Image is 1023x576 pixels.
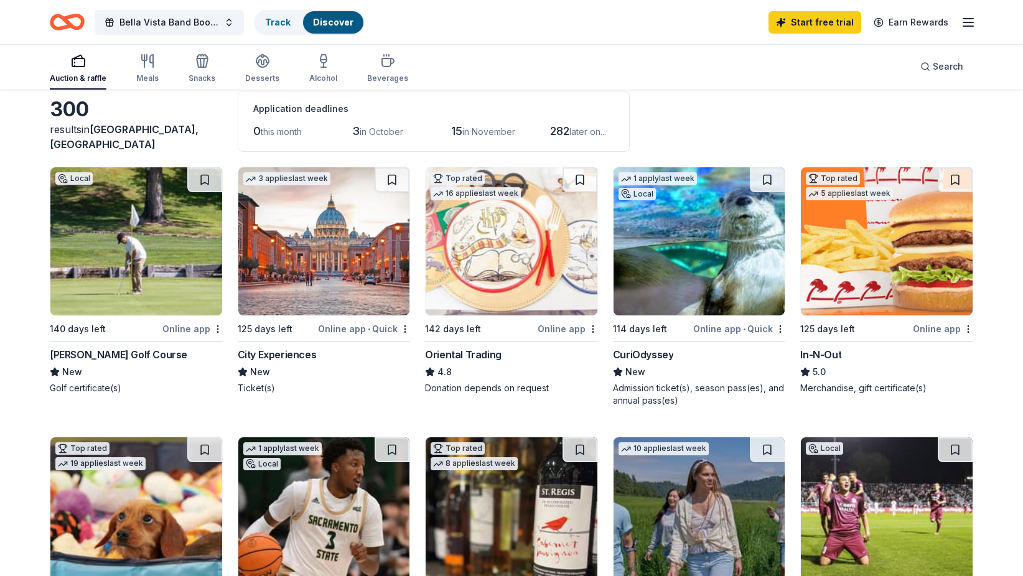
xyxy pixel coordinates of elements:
[136,73,159,83] div: Meals
[933,59,963,74] span: Search
[425,347,502,362] div: Oriental Trading
[119,15,219,30] span: Bella Vista Band Booster - Crab Feed Event
[569,126,606,137] span: later on...
[451,124,462,137] span: 15
[619,188,656,200] div: Local
[913,321,973,337] div: Online app
[800,382,973,394] div: Merchandise, gift certificate(s)
[250,365,270,379] span: New
[238,347,317,362] div: City Experiences
[50,97,223,122] div: 300
[265,17,291,27] a: Track
[866,11,956,34] a: Earn Rewards
[800,347,841,362] div: In-N-Out
[238,382,411,394] div: Ticket(s)
[50,73,106,83] div: Auction & raffle
[245,73,279,83] div: Desserts
[437,365,452,379] span: 4.8
[189,73,215,83] div: Snacks
[613,322,667,337] div: 114 days left
[813,365,826,379] span: 5.0
[50,7,85,37] a: Home
[309,49,337,90] button: Alcohol
[136,49,159,90] button: Meals
[254,10,365,35] button: TrackDiscover
[162,321,223,337] div: Online app
[768,11,861,34] a: Start free trial
[50,123,199,151] span: [GEOGRAPHIC_DATA], [GEOGRAPHIC_DATA]
[352,124,360,137] span: 3
[253,101,614,116] div: Application deadlines
[550,124,569,137] span: 282
[800,167,973,394] a: Image for In-N-OutTop rated5 applieslast week125 days leftOnline appIn-N-Out5.0Merchandise, gift ...
[425,382,598,394] div: Donation depends on request
[50,322,106,337] div: 140 days left
[309,73,337,83] div: Alcohol
[426,167,597,315] img: Image for Oriental Trading
[55,442,110,455] div: Top rated
[800,322,855,337] div: 125 days left
[243,172,330,185] div: 3 applies last week
[55,172,93,185] div: Local
[693,321,785,337] div: Online app Quick
[50,49,106,90] button: Auction & raffle
[50,382,223,394] div: Golf certificate(s)
[238,167,410,315] img: Image for City Experiences
[614,167,785,315] img: Image for CuriOdyssey
[625,365,645,379] span: New
[360,126,403,137] span: in October
[431,187,521,200] div: 16 applies last week
[243,458,281,470] div: Local
[431,457,518,470] div: 8 applies last week
[613,347,674,362] div: CuriOdyssey
[243,442,322,455] div: 1 apply last week
[238,167,411,394] a: Image for City Experiences3 applieslast week125 days leftOnline app•QuickCity ExperiencesNewTicke...
[619,172,697,185] div: 1 apply last week
[368,324,370,334] span: •
[613,167,786,407] a: Image for CuriOdyssey1 applylast weekLocal114 days leftOnline app•QuickCuriOdysseyNewAdmission ti...
[806,187,893,200] div: 5 applies last week
[50,167,222,315] img: Image for Bartley Cavanaugh Golf Course
[613,382,786,407] div: Admission ticket(s), season pass(es), and annual pass(es)
[253,124,261,137] span: 0
[318,321,410,337] div: Online app Quick
[313,17,353,27] a: Discover
[50,122,223,152] div: results
[367,73,408,83] div: Beverages
[62,365,82,379] span: New
[462,126,515,137] span: in November
[619,442,709,455] div: 10 applies last week
[425,322,481,337] div: 142 days left
[801,167,973,315] img: Image for In-N-Out
[806,442,843,455] div: Local
[431,442,485,455] div: Top rated
[910,54,973,79] button: Search
[50,123,199,151] span: in
[95,10,244,35] button: Bella Vista Band Booster - Crab Feed Event
[261,126,302,137] span: this month
[367,49,408,90] button: Beverages
[538,321,598,337] div: Online app
[806,172,860,185] div: Top rated
[50,347,187,362] div: [PERSON_NAME] Golf Course
[50,167,223,394] a: Image for Bartley Cavanaugh Golf CourseLocal140 days leftOnline app[PERSON_NAME] Golf CourseNewGo...
[55,457,146,470] div: 19 applies last week
[743,324,745,334] span: •
[189,49,215,90] button: Snacks
[431,172,485,185] div: Top rated
[425,167,598,394] a: Image for Oriental TradingTop rated16 applieslast week142 days leftOnline appOriental Trading4.8D...
[238,322,292,337] div: 125 days left
[245,49,279,90] button: Desserts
